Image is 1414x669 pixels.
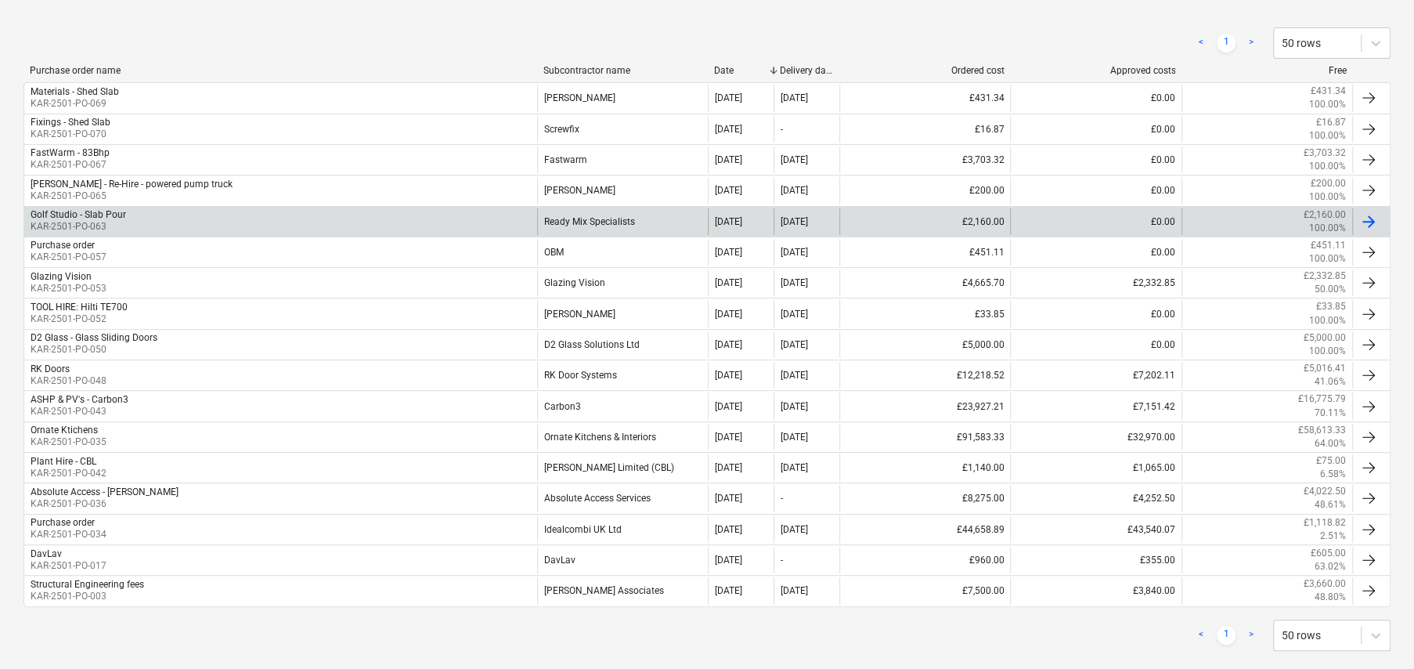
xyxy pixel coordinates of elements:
[1010,392,1181,419] div: £7,151.42
[781,309,808,320] div: [DATE]
[1320,530,1346,543] p: 2.51%
[715,185,742,196] div: [DATE]
[1311,547,1346,560] p: £605.00
[1010,85,1181,111] div: £0.00
[1188,65,1347,76] div: Free
[537,208,708,235] div: Ready Mix Specialists
[31,425,98,436] div: Ornate Ktichens
[31,282,106,295] p: KAR-2501-PO-053
[1304,485,1346,498] p: £4,022.50
[715,370,742,381] div: [DATE]
[31,456,96,467] div: Plant Hire - CBL
[1316,454,1346,468] p: £75.00
[31,117,110,128] div: Fixings - Shed Slab
[1320,468,1346,481] p: 6.58%
[715,216,742,227] div: [DATE]
[781,432,808,443] div: [DATE]
[1017,65,1176,76] div: Approved costs
[1010,362,1181,389] div: £7,202.11
[537,516,708,543] div: Idealcombi UK Ltd
[31,528,106,541] p: KAR-2501-PO-034
[1304,516,1346,530] p: £1,118.82
[31,548,62,559] div: DavLav
[839,362,1010,389] div: £12,218.52
[781,154,808,165] div: [DATE]
[537,577,708,604] div: [PERSON_NAME] Associates
[537,485,708,512] div: Absolute Access Services
[537,300,708,327] div: [PERSON_NAME]
[31,517,95,528] div: Purchase order
[715,247,742,258] div: [DATE]
[31,209,126,220] div: Golf Studio - Slab Pour
[839,424,1010,450] div: £91,583.33
[1010,424,1181,450] div: £32,970.00
[781,247,808,258] div: [DATE]
[781,493,783,504] div: -
[31,436,106,449] p: KAR-2501-PO-035
[1217,34,1235,52] a: Page 1 is your current page
[31,128,110,141] p: KAR-2501-PO-070
[543,65,702,76] div: Subcontractor name
[1298,424,1346,437] p: £58,613.33
[715,524,742,535] div: [DATE]
[537,454,708,481] div: [PERSON_NAME] Limited (CBL)
[537,362,708,389] div: RK Door Systems
[1304,362,1346,375] p: £5,016.41
[1315,591,1346,604] p: 48.80%
[31,86,119,97] div: Materials - Shed Slab
[1311,239,1346,252] p: £451.11
[31,271,92,282] div: Glazing Vision
[31,467,106,480] p: KAR-2501-PO-042
[537,177,708,204] div: [PERSON_NAME]
[715,309,742,320] div: [DATE]
[715,277,742,288] div: [DATE]
[715,493,742,504] div: [DATE]
[781,555,783,566] div: -
[1010,116,1181,143] div: £0.00
[715,339,742,350] div: [DATE]
[1309,314,1346,327] p: 100.00%
[537,331,708,358] div: D2 Glass Solutions Ltd
[1242,34,1261,52] a: Next page
[1010,454,1181,481] div: £1,065.00
[781,462,808,473] div: [DATE]
[839,547,1010,573] div: £960.00
[1309,160,1346,173] p: 100.00%
[30,65,531,76] div: Purchase order name
[1336,594,1414,669] div: Chat Widget
[537,392,708,419] div: Carbon3
[1304,269,1346,283] p: £2,332.85
[31,158,110,172] p: KAR-2501-PO-067
[715,585,742,596] div: [DATE]
[715,462,742,473] div: [DATE]
[839,485,1010,512] div: £8,275.00
[1315,375,1346,389] p: 41.06%
[31,313,128,326] p: KAR-2501-PO-052
[1298,392,1346,406] p: £16,775.79
[715,92,742,103] div: [DATE]
[31,590,144,603] p: KAR-2501-PO-003
[1315,560,1346,573] p: 63.02%
[839,85,1010,111] div: £431.34
[781,585,808,596] div: [DATE]
[537,116,708,143] div: Screwfix
[31,190,233,203] p: KAR-2501-PO-065
[1217,626,1235,645] a: Page 1 is your current page
[839,177,1010,204] div: £200.00
[781,185,808,196] div: [DATE]
[839,146,1010,173] div: £3,703.32
[781,401,808,412] div: [DATE]
[715,124,742,135] div: [DATE]
[781,216,808,227] div: [DATE]
[31,240,95,251] div: Purchase order
[839,331,1010,358] div: £5,000.00
[1311,177,1346,190] p: £200.00
[31,374,106,388] p: KAR-2501-PO-048
[31,343,157,356] p: KAR-2501-PO-050
[537,269,708,296] div: Glazing Vision
[31,405,128,418] p: KAR-2501-PO-043
[1192,34,1210,52] a: Previous page
[31,486,179,497] div: Absolute Access - [PERSON_NAME]
[781,124,783,135] div: -
[1304,577,1346,591] p: £3,660.00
